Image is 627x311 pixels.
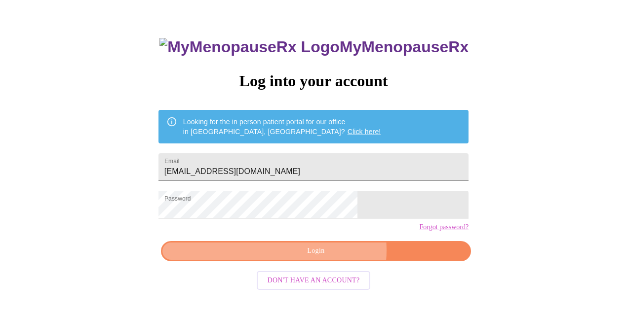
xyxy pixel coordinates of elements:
[254,276,373,284] a: Don't have an account?
[419,223,469,231] a: Forgot password?
[257,271,371,290] button: Don't have an account?
[172,245,460,257] span: Login
[183,113,381,140] div: Looking for the in person patient portal for our office in [GEOGRAPHIC_DATA], [GEOGRAPHIC_DATA]?
[348,128,381,136] a: Click here!
[158,72,469,90] h3: Log into your account
[159,38,469,56] h3: MyMenopauseRx
[161,241,471,261] button: Login
[159,38,339,56] img: MyMenopauseRx Logo
[268,275,360,287] span: Don't have an account?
